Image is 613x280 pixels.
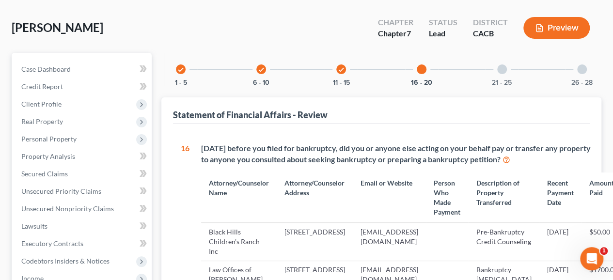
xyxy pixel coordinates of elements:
[21,257,110,265] span: Codebtors Insiders & Notices
[14,200,152,218] a: Unsecured Nonpriority Claims
[539,223,581,261] td: [DATE]
[353,172,426,222] th: Email or Website
[473,17,508,28] div: District
[21,170,68,178] span: Secured Claims
[14,78,152,95] a: Credit Report
[201,143,591,165] div: [DATE] before you filed for bankruptcy, did you or anyone else acting on your behalf pay or trans...
[175,79,187,86] button: 1 - 5
[21,100,62,108] span: Client Profile
[201,223,277,261] td: Black Hills Children's Ranch Inc
[407,29,411,38] span: 7
[539,172,581,222] th: Recent Payment Date
[378,28,413,39] div: Chapter
[523,17,590,39] button: Preview
[600,247,608,255] span: 1
[21,135,77,143] span: Personal Property
[277,223,353,261] td: [STREET_ADDRESS]
[173,109,328,121] div: Statement of Financial Affairs - Review
[258,66,265,73] i: check
[378,17,413,28] div: Chapter
[277,172,353,222] th: Attorney/Counselor Address
[14,61,152,78] a: Case Dashboard
[14,183,152,200] a: Unsecured Priority Claims
[333,79,350,86] button: 11 - 15
[21,239,83,248] span: Executory Contracts
[492,79,512,86] button: 21 - 25
[571,79,593,86] button: 26 - 28
[21,152,75,160] span: Property Analysis
[338,66,345,73] i: check
[201,172,277,222] th: Attorney/Counselor Name
[14,218,152,235] a: Lawsuits
[429,17,457,28] div: Status
[468,172,539,222] th: Description of Property Transferred
[21,187,101,195] span: Unsecured Priority Claims
[21,204,114,213] span: Unsecured Nonpriority Claims
[21,82,63,91] span: Credit Report
[468,223,539,261] td: Pre-Bankruptcy Credit Counseling
[253,79,269,86] button: 6 - 10
[580,247,603,270] iframe: Intercom live chat
[426,172,468,222] th: Person Who Made Payment
[177,66,184,73] i: check
[353,223,426,261] td: [EMAIL_ADDRESS][DOMAIN_NAME]
[14,165,152,183] a: Secured Claims
[12,20,103,34] span: [PERSON_NAME]
[429,28,457,39] div: Lead
[21,117,63,125] span: Real Property
[473,28,508,39] div: CACB
[411,79,432,86] button: 16 - 20
[21,65,71,73] span: Case Dashboard
[14,235,152,252] a: Executory Contracts
[21,222,47,230] span: Lawsuits
[14,148,152,165] a: Property Analysis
